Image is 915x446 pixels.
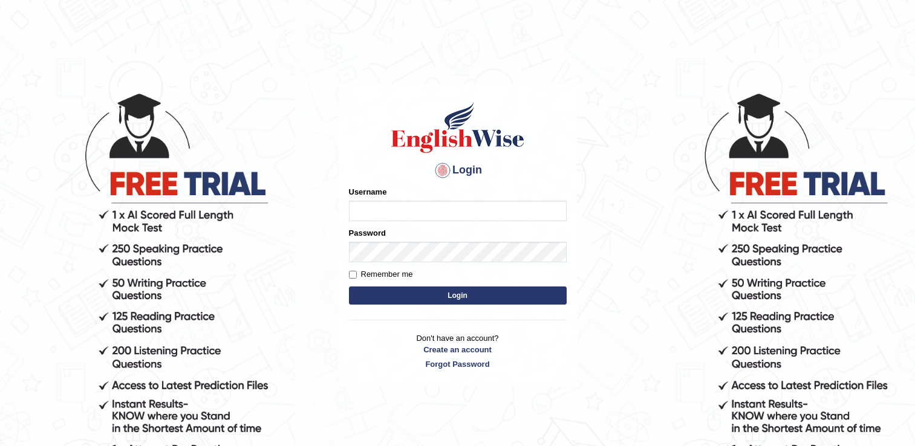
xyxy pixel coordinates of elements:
h4: Login [349,161,567,180]
img: Logo of English Wise sign in for intelligent practice with AI [389,100,527,155]
a: Create an account [349,344,567,355]
button: Login [349,286,567,305]
input: Remember me [349,271,357,279]
label: Password [349,227,386,239]
p: Don't have an account? [349,332,567,370]
label: Username [349,186,387,198]
label: Remember me [349,268,413,280]
a: Forgot Password [349,358,567,370]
